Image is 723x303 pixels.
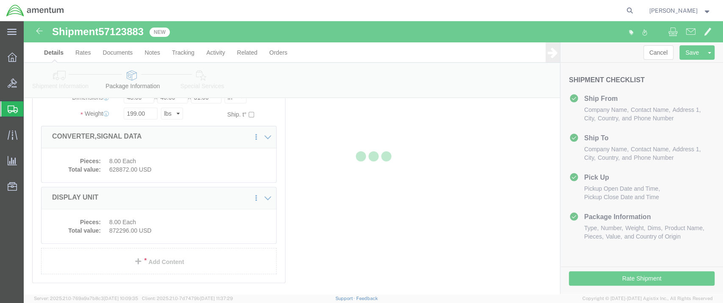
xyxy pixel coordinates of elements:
a: Feedback [356,296,378,301]
span: Sammuel Ball [649,6,698,15]
span: Server: 2025.21.0-769a9a7b8c3 [34,296,138,301]
span: Client: 2025.21.0-7d7479b [142,296,233,301]
img: logo [6,4,64,17]
span: Copyright © [DATE]-[DATE] Agistix Inc., All Rights Reserved [582,295,713,302]
span: [DATE] 11:37:29 [200,296,233,301]
span: [DATE] 10:09:35 [104,296,138,301]
a: Support [335,296,356,301]
button: [PERSON_NAME] [649,6,712,16]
